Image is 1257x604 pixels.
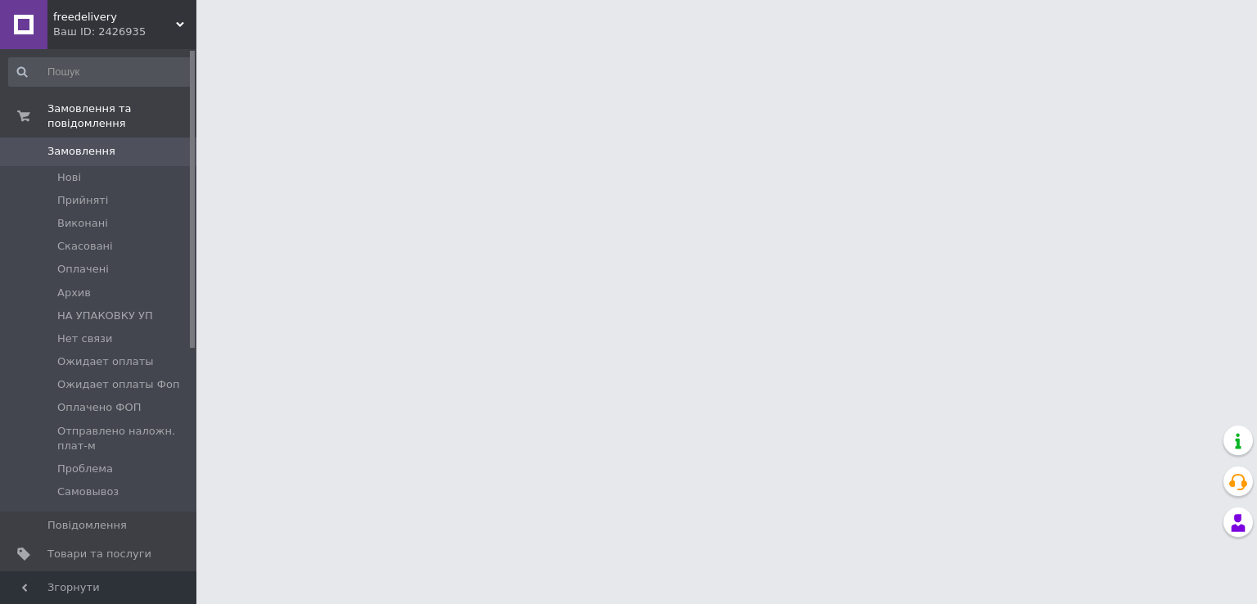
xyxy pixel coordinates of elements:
[57,424,191,453] span: Отправлено наложн. плат-м
[47,518,127,533] span: Повідомлення
[57,309,153,323] span: НА УПАКОВКУ УП
[57,400,141,415] span: Оплачено ФОП
[57,216,108,231] span: Виконані
[47,144,115,159] span: Замовлення
[57,239,113,254] span: Скасовані
[57,485,119,499] span: Самовывоз
[8,57,193,87] input: Пошук
[57,262,109,277] span: Оплачені
[57,354,154,369] span: Ожидает оплаты
[47,101,196,131] span: Замовлення та повідомлення
[57,377,179,392] span: Ожидает оплаты Фоп
[57,286,91,300] span: Архив
[57,193,108,208] span: Прийняті
[53,25,196,39] div: Ваш ID: 2426935
[57,462,113,476] span: Проблема
[53,10,176,25] span: freedelivery
[57,170,81,185] span: Нові
[57,331,112,346] span: Нет связи
[47,547,151,561] span: Товари та послуги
